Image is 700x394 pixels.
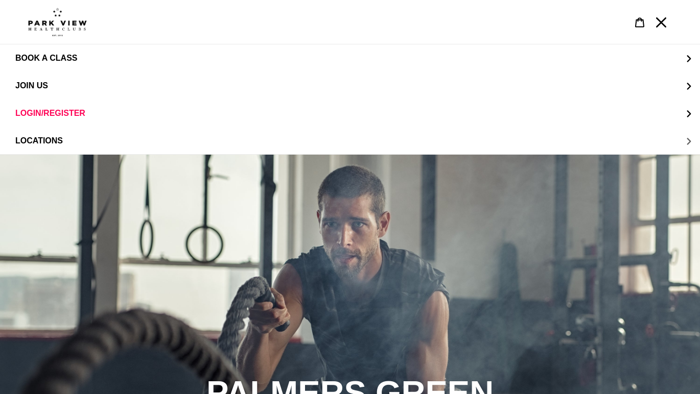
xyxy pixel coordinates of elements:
button: Menu [650,11,672,33]
span: JOIN US [15,81,48,90]
span: LOGIN/REGISTER [15,109,85,118]
span: LOCATIONS [15,136,63,145]
span: BOOK A CLASS [15,54,77,63]
img: Park view health clubs is a gym near you. [28,8,87,36]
